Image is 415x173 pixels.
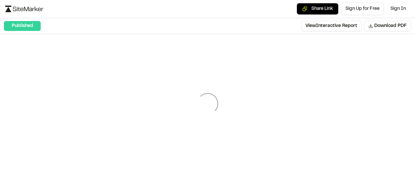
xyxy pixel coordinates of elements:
span: Download PDF [374,22,407,30]
img: logo-black-rebrand.svg [5,6,43,12]
div: Published [4,21,41,31]
a: Sign Up for Free [341,3,384,15]
a: Sign In [386,3,410,15]
button: Download PDF [364,21,411,31]
button: ViewInteractive Report [301,21,362,31]
button: Copy share link [297,3,339,15]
